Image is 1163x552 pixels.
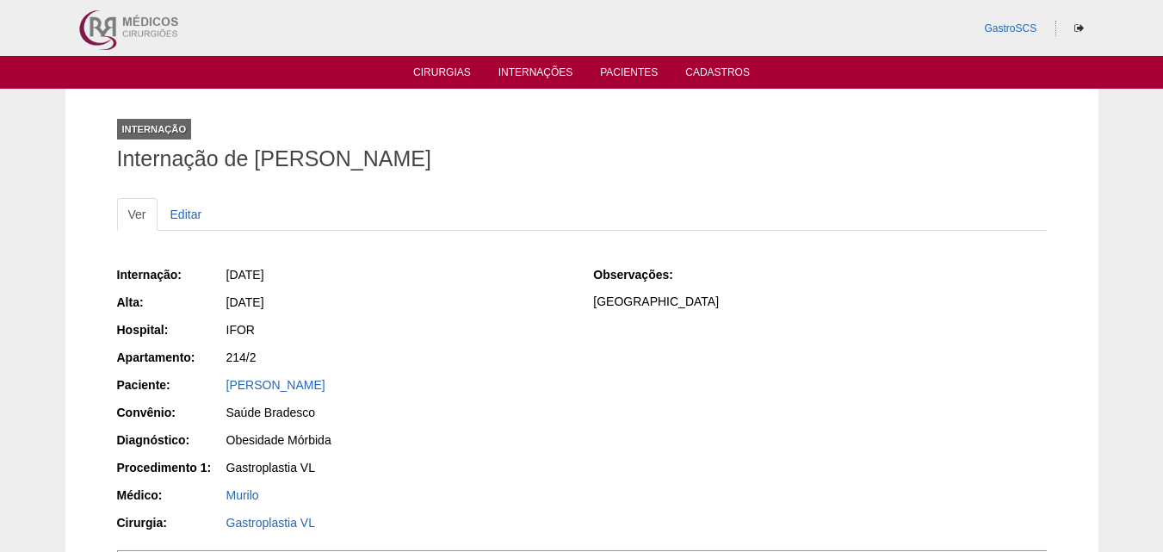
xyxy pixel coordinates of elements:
[117,198,158,231] a: Ver
[226,516,316,530] a: Gastroplastia VL
[226,295,264,309] span: [DATE]
[117,294,225,311] div: Alta:
[226,431,570,449] div: Obesidade Mórbida
[117,376,225,394] div: Paciente:
[1074,23,1084,34] i: Sair
[226,321,570,338] div: IFOR
[600,66,658,84] a: Pacientes
[117,459,225,476] div: Procedimento 1:
[117,148,1047,170] h1: Internação de [PERSON_NAME]
[226,378,325,392] a: [PERSON_NAME]
[226,459,570,476] div: Gastroplastia VL
[117,431,225,449] div: Diagnóstico:
[117,266,225,283] div: Internação:
[593,294,1046,310] p: [GEOGRAPHIC_DATA]
[226,268,264,282] span: [DATE]
[117,487,225,504] div: Médico:
[226,404,570,421] div: Saúde Bradesco
[117,514,225,531] div: Cirurgia:
[413,66,471,84] a: Cirurgias
[117,349,225,366] div: Apartamento:
[593,266,701,283] div: Observações:
[117,404,225,421] div: Convênio:
[685,66,750,84] a: Cadastros
[226,349,570,366] div: 214/2
[159,198,213,231] a: Editar
[117,321,225,338] div: Hospital:
[498,66,573,84] a: Internações
[984,22,1036,34] a: GastroSCS
[117,119,192,140] div: Internação
[226,488,259,502] a: Murilo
